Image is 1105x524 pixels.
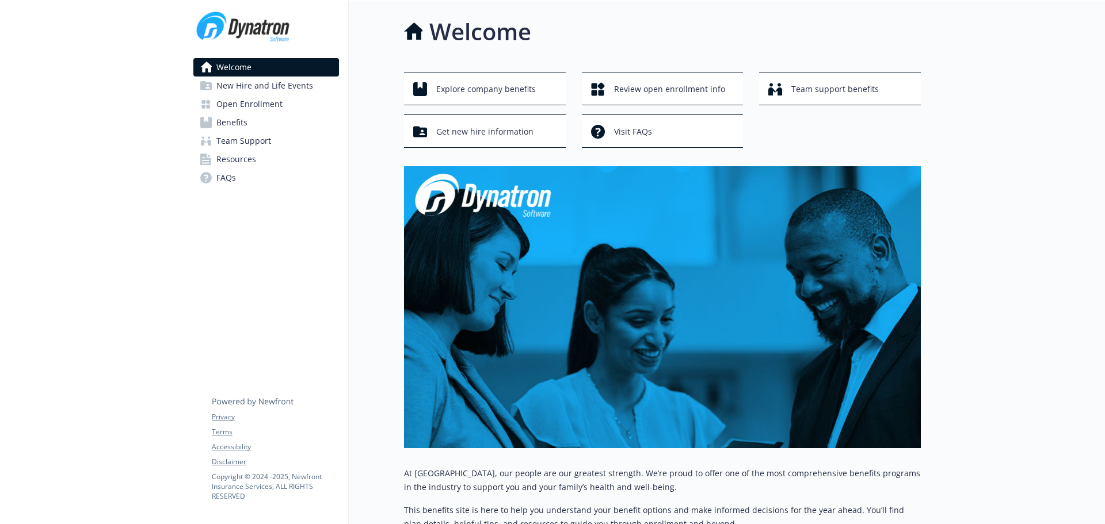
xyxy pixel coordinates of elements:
[216,169,236,187] span: FAQs
[212,457,338,467] a: Disclaimer
[436,78,536,100] span: Explore company benefits
[404,466,921,494] p: At [GEOGRAPHIC_DATA], our people are our greatest strength. We’re proud to offer one of the most ...
[193,95,339,113] a: Open Enrollment
[212,472,338,501] p: Copyright © 2024 - 2025 , Newfront Insurance Services, ALL RIGHTS RESERVED
[193,58,339,77] a: Welcome
[614,78,725,100] span: Review open enrollment info
[436,121,534,143] span: Get new hire information
[404,72,566,105] button: Explore company benefits
[193,132,339,150] a: Team Support
[212,427,338,437] a: Terms
[216,150,256,169] span: Resources
[193,113,339,132] a: Benefits
[404,114,566,148] button: Get new hire information
[216,113,247,132] span: Benefits
[216,58,252,77] span: Welcome
[614,121,652,143] span: Visit FAQs
[216,77,313,95] span: New Hire and Life Events
[212,442,338,452] a: Accessibility
[193,150,339,169] a: Resources
[429,14,531,49] h1: Welcome
[404,166,921,448] img: overview page banner
[582,72,744,105] button: Review open enrollment info
[193,169,339,187] a: FAQs
[759,72,921,105] button: Team support benefits
[582,114,744,148] button: Visit FAQs
[193,77,339,95] a: New Hire and Life Events
[791,78,879,100] span: Team support benefits
[216,95,283,113] span: Open Enrollment
[216,132,271,150] span: Team Support
[212,412,338,422] a: Privacy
